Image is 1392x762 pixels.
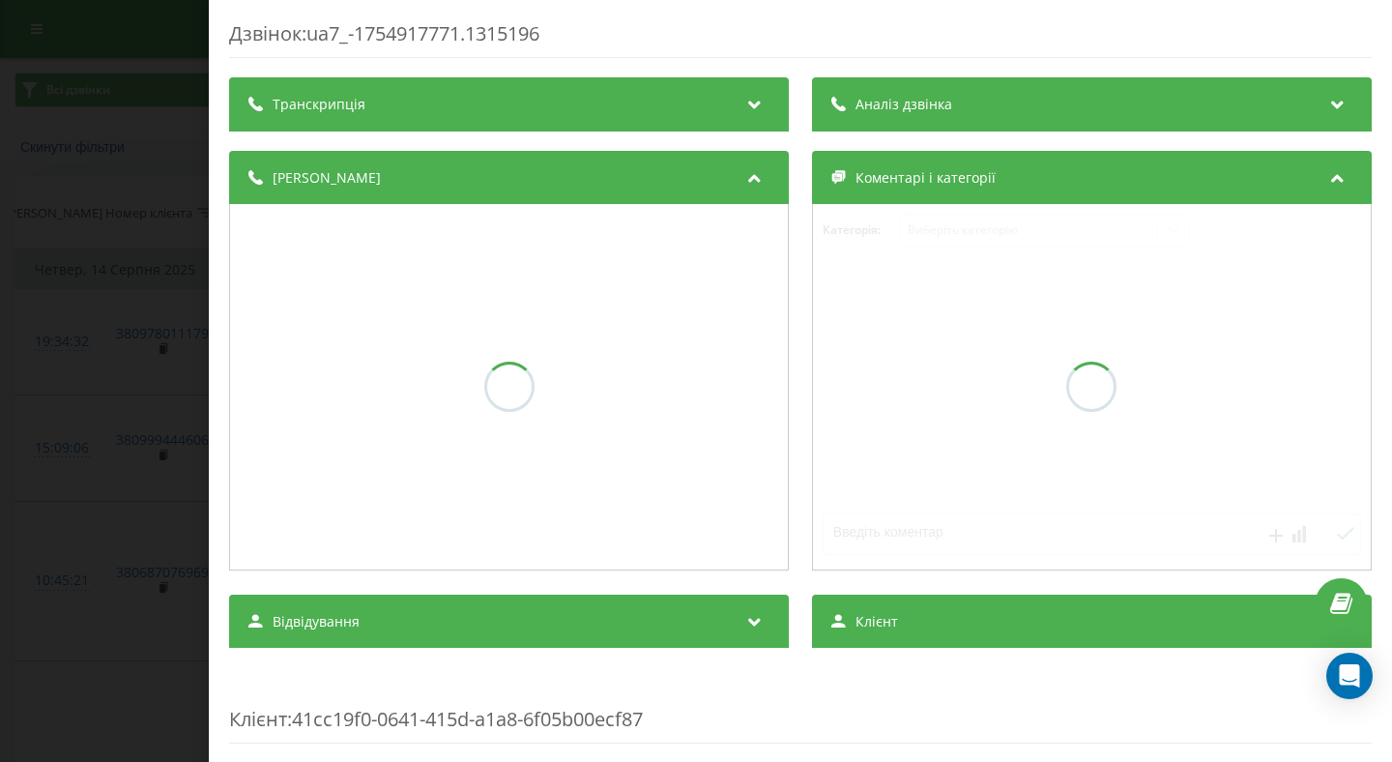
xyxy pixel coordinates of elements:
[229,20,1372,58] div: Дзвінок : ua7_-1754917771.1315196
[855,95,952,114] span: Аналіз дзвінка
[273,612,360,631] span: Відвідування
[273,95,365,114] span: Транскрипція
[229,667,1372,744] div: : 41cc19f0-0641-415d-a1a8-6f05b00ecf87
[1326,653,1373,699] div: Open Intercom Messenger
[273,168,381,188] span: [PERSON_NAME]
[855,168,996,188] span: Коментарі і категорії
[855,612,898,631] span: Клієнт
[229,706,287,732] span: Клієнт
